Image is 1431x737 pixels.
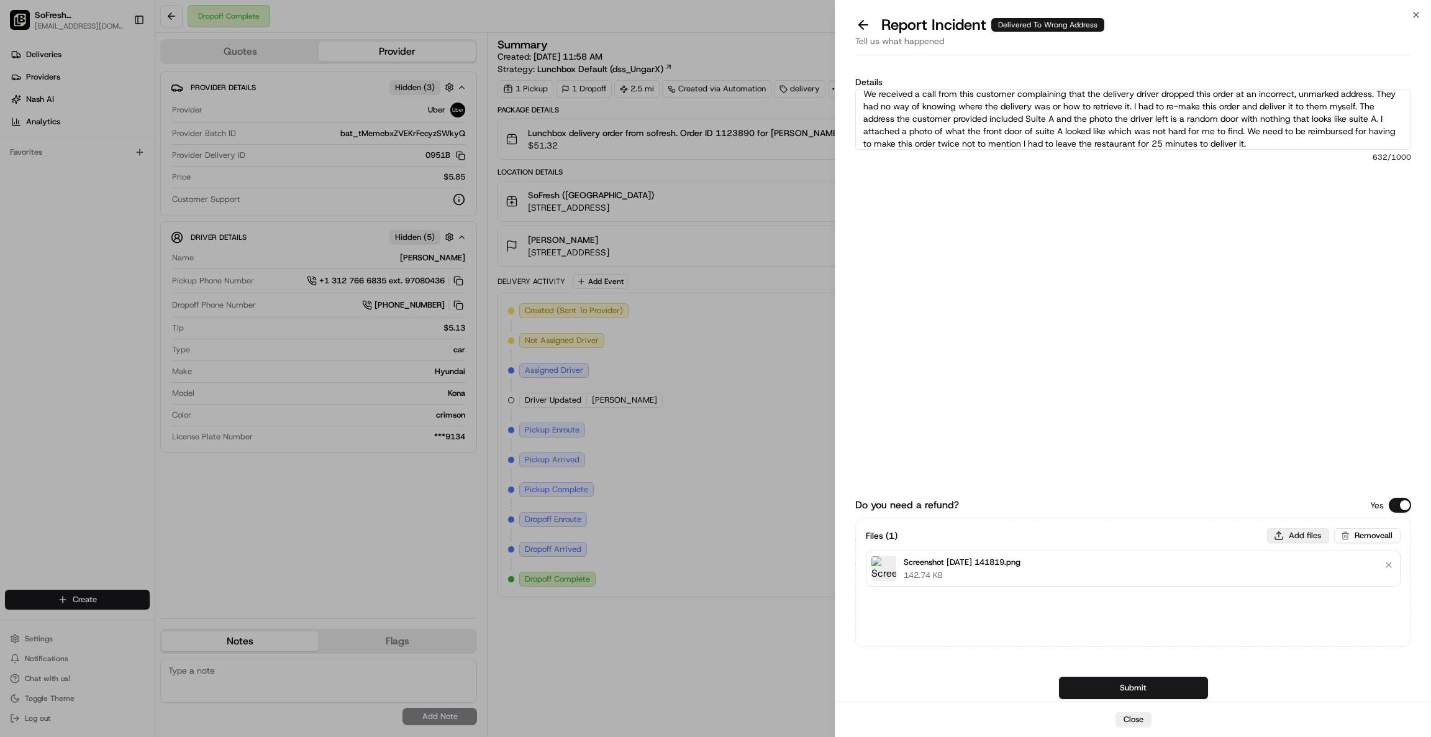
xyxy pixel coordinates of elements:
div: 💻 [105,279,115,289]
img: Angelique Valdez [12,214,32,234]
div: Start new chat [56,119,204,131]
img: 1736555255976-a54dd68f-1ca7-489b-9aae-adbdc363a1c4 [12,119,35,141]
span: [PERSON_NAME] [39,226,101,236]
button: See all [193,159,226,174]
p: Yes [1370,499,1384,511]
label: Do you need a refund? [855,498,959,513]
p: Screenshot [DATE] 141819.png [904,556,1020,569]
div: Past conversations [12,162,83,172]
span: API Documentation [117,278,199,290]
img: Nash [12,12,37,37]
span: • [167,193,171,203]
span: Pylon [124,308,150,318]
img: Joana Marie Avellanoza [12,181,32,201]
span: [DATE] [110,226,135,236]
button: Remove file [1380,556,1397,574]
button: Add files [1267,528,1329,543]
h3: Files ( 1 ) [866,529,897,542]
div: 📗 [12,279,22,289]
div: Tell us what happened [855,35,1411,55]
div: We're available if you need us! [56,131,171,141]
p: Report Incident [881,15,1104,35]
span: [PERSON_NAME] [PERSON_NAME] [39,193,165,203]
img: 1727276513143-84d647e1-66c0-4f92-a045-3c9f9f5dfd92 [26,119,48,141]
button: Start new chat [211,122,226,137]
span: 632 /1000 [855,152,1411,162]
span: Knowledge Base [25,278,95,290]
a: 💻API Documentation [100,273,204,295]
input: Clear [32,80,205,93]
a: 📗Knowledge Base [7,273,100,295]
p: Welcome 👋 [12,50,226,70]
button: Close [1115,712,1152,727]
img: Screenshot 2025-08-20 141819.png [871,556,896,581]
div: Delivered To Wrong Address [991,18,1104,32]
span: [DATE] [174,193,199,203]
textarea: We received a call from this customer complaining that the delivery driver dropped this order at ... [855,89,1411,150]
a: Powered byPylon [88,308,150,318]
img: 1736555255976-a54dd68f-1ca7-489b-9aae-adbdc363a1c4 [25,227,35,237]
span: • [103,226,107,236]
button: Removeall [1334,528,1401,543]
img: 1736555255976-a54dd68f-1ca7-489b-9aae-adbdc363a1c4 [25,193,35,203]
button: Submit [1059,677,1208,699]
p: 142.74 KB [904,570,1020,581]
label: Details [855,78,1411,86]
